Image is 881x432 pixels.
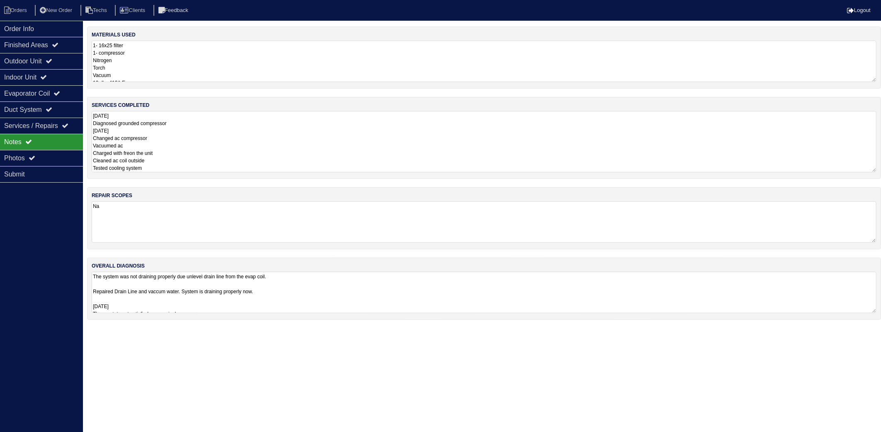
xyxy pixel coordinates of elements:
[92,192,132,199] label: repair scopes
[80,5,114,16] li: Techs
[92,272,876,313] textarea: The system was not draining properly due unlevel drain line from the evap coil. Repaired Drain Li...
[35,7,79,13] a: New Order
[92,262,145,270] label: overall diagnosis
[92,111,876,172] textarea: [DATE] Diagnosed grounded compressor [DATE] Changed ac compressor Vacuumed ac Charged with freon ...
[92,101,149,109] label: services completed
[115,7,152,13] a: Clients
[92,201,876,243] textarea: Na
[92,31,136,39] label: materials used
[35,5,79,16] li: New Order
[80,7,114,13] a: Techs
[847,7,871,13] a: Logout
[153,5,195,16] li: Feedback
[92,41,876,82] textarea: 1- 16x25 filter 1- compressor Nitrogen Torch Vacuum 10- lbs 410A Freon
[115,5,152,16] li: Clients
